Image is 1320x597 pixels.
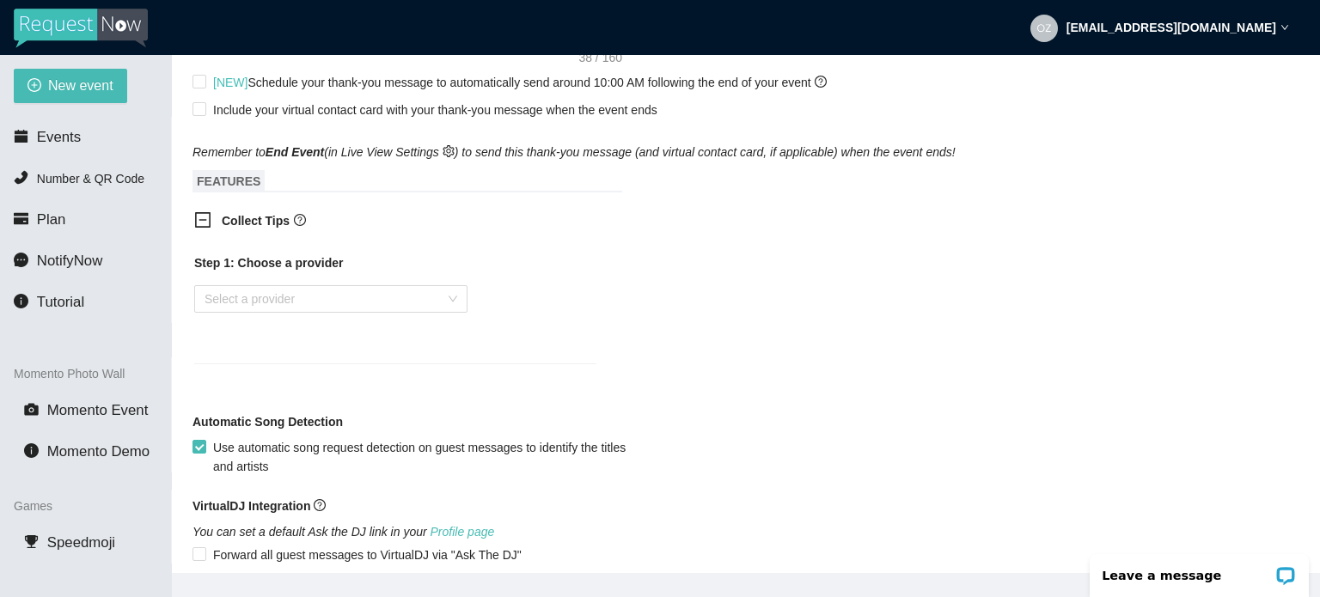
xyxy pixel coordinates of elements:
span: down [1280,23,1289,32]
div: Collect Tipsquestion-circle [180,201,610,243]
strong: [EMAIL_ADDRESS][DOMAIN_NAME] [1066,21,1276,34]
span: trophy [24,534,39,549]
span: Schedule your thank-you message to automatically send around 10:00 AM following the end of your e... [213,76,827,89]
b: VirtualDJ Integration [192,499,310,513]
b: Automatic Song Detection [192,412,343,431]
span: Speedmoji [47,534,115,551]
button: plus-circleNew event [14,69,127,103]
span: phone [14,170,28,185]
span: Momento Event [47,402,149,418]
b: End Event [266,145,324,159]
span: minus-square [194,211,211,228]
span: FEATURES [192,170,265,192]
span: Momento Demo [47,443,150,460]
span: question-circle [314,499,326,511]
i: You can set a default Ask the DJ link in your [192,525,494,539]
span: calendar [14,129,28,143]
span: Tutorial [37,294,84,310]
iframe: LiveChat chat widget [1079,543,1320,597]
span: Events [37,129,81,145]
span: info-circle [14,294,28,308]
img: RequestNow [14,9,148,48]
span: question-circle [294,214,306,226]
span: Number & QR Code [37,172,144,186]
span: plus-circle [27,78,41,94]
span: Include your virtual contact card with your thank-you message when the event ends [213,103,657,117]
span: Forward all guest messages to VirtualDJ via "Ask The DJ" [206,545,529,564]
span: setting [443,145,455,157]
span: [NEW] [213,76,247,89]
span: question-circle [815,76,827,88]
b: Collect Tips [222,214,290,228]
span: info-circle [24,443,39,458]
a: Profile page [431,525,495,539]
b: Step 1: Choose a provider [194,256,343,270]
span: New event [48,75,113,96]
span: NotifyNow [37,253,102,269]
i: Remember to (in Live View Settings ) to send this thank-you message (and virtual contact card, if... [192,145,956,159]
img: eb81c3e325521034c53f0fea99a4e9f7 [1030,15,1058,42]
span: message [14,253,28,267]
span: credit-card [14,211,28,226]
span: Plan [37,211,66,228]
span: camera [24,402,39,417]
span: Use automatic song request detection on guest messages to identify the titles and artists [206,438,654,476]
